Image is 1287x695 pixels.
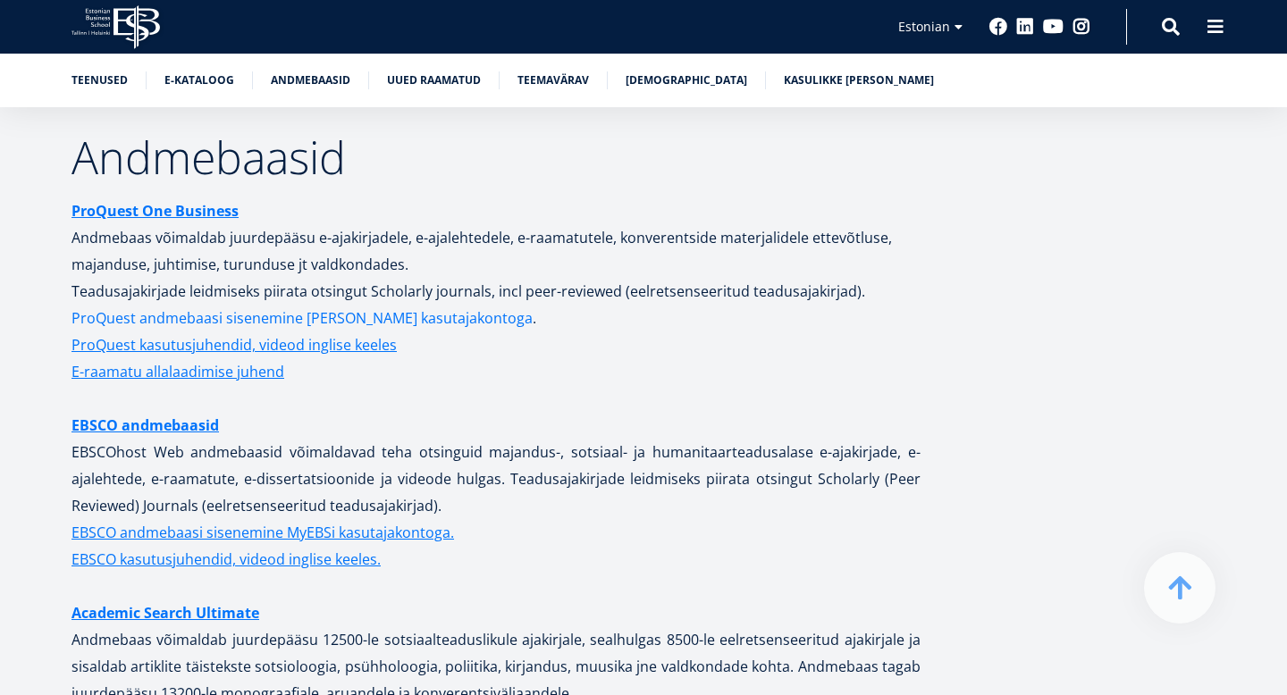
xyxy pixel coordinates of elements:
a: E-kataloog [164,71,234,89]
a: EBSCO andmebaasi sisenemine MyEBSi kasutajakontoga. [71,519,454,546]
a: Andmebaasid [271,71,350,89]
a: ProQuest andmebaasi sisenemine [PERSON_NAME] kasutajakontoga [71,305,533,331]
a: Youtube [1043,18,1064,36]
a: Teemavärav [517,71,589,89]
a: Academic Search Ultimate [71,599,259,626]
a: EBSCO andmebaasid [71,412,219,439]
strong: ProQuest One Business [71,201,239,221]
h2: Andmebaasid [71,135,921,180]
a: Uued raamatud [387,71,481,89]
a: ProQuest One Business [71,197,239,224]
a: Instagram [1072,18,1090,36]
a: Teenused [71,71,128,89]
a: Linkedin [1016,18,1034,36]
p: EBSCOhost Web andmebaasid võimaldavad teha otsinguid majandus-, sotsiaal- ja humanitaarteadusalas... [71,412,921,573]
a: E-raamatu allalaadimise juhend [71,358,284,385]
a: Facebook [989,18,1007,36]
p: Andmebaas võimaldab juurdepääsu e-ajakirjadele, e-ajalehtedele, e-raamatutele, konverentside mate... [71,197,921,305]
a: ProQuest kasutusjuhendid, videod inglise keeles [71,331,397,358]
a: Kasulikke [PERSON_NAME] [784,71,934,89]
p: . [71,305,921,331]
a: EBSCO kasutusjuhendid, videod inglise keeles. [71,546,381,573]
a: [DEMOGRAPHIC_DATA] [626,71,747,89]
